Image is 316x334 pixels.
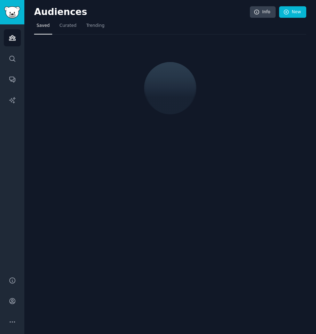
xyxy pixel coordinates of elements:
[250,6,276,18] a: Info
[37,23,50,29] span: Saved
[34,20,52,35] a: Saved
[86,23,104,29] span: Trending
[57,20,79,35] a: Curated
[60,23,77,29] span: Curated
[84,20,107,35] a: Trending
[34,7,250,18] h2: Audiences
[4,6,20,18] img: GummySearch logo
[279,6,306,18] a: New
